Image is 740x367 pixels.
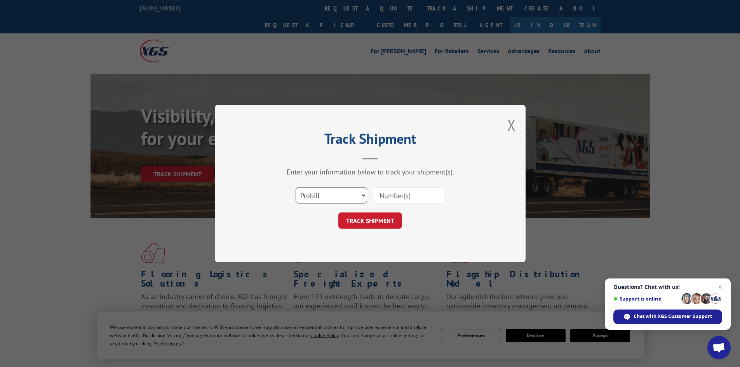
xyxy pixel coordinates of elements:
[338,212,402,229] button: TRACK SHIPMENT
[373,187,444,204] input: Number(s)
[613,284,722,290] span: Questions? Chat with us!
[254,133,487,148] h2: Track Shipment
[254,167,487,176] div: Enter your information below to track your shipment(s).
[716,282,725,292] span: Close chat
[613,296,679,302] span: Support is online
[707,336,731,359] div: Open chat
[634,313,712,320] span: Chat with XGS Customer Support
[613,310,722,324] div: Chat with XGS Customer Support
[507,115,516,135] button: Close modal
